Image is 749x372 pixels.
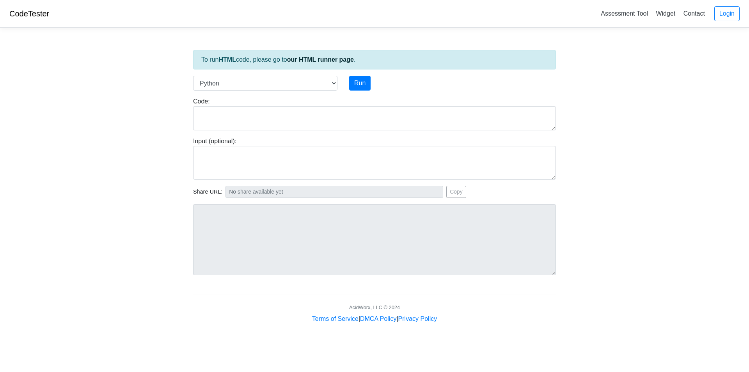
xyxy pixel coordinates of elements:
a: Login [714,6,740,21]
strong: HTML [218,56,236,63]
a: CodeTester [9,9,49,18]
a: Privacy Policy [398,315,437,322]
a: Contact [680,7,708,20]
span: Share URL: [193,188,222,196]
a: Assessment Tool [598,7,651,20]
a: Terms of Service [312,315,359,322]
div: AcidWorx, LLC © 2024 [349,304,400,311]
div: Code: [187,97,562,130]
a: Widget [653,7,678,20]
a: our HTML runner page [287,56,354,63]
div: Input (optional): [187,137,562,180]
button: Copy [446,186,466,198]
div: To run code, please go to . [193,50,556,69]
button: Run [349,76,371,91]
input: No share available yet [225,186,443,198]
div: | | [312,314,437,324]
a: DMCA Policy [360,315,396,322]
